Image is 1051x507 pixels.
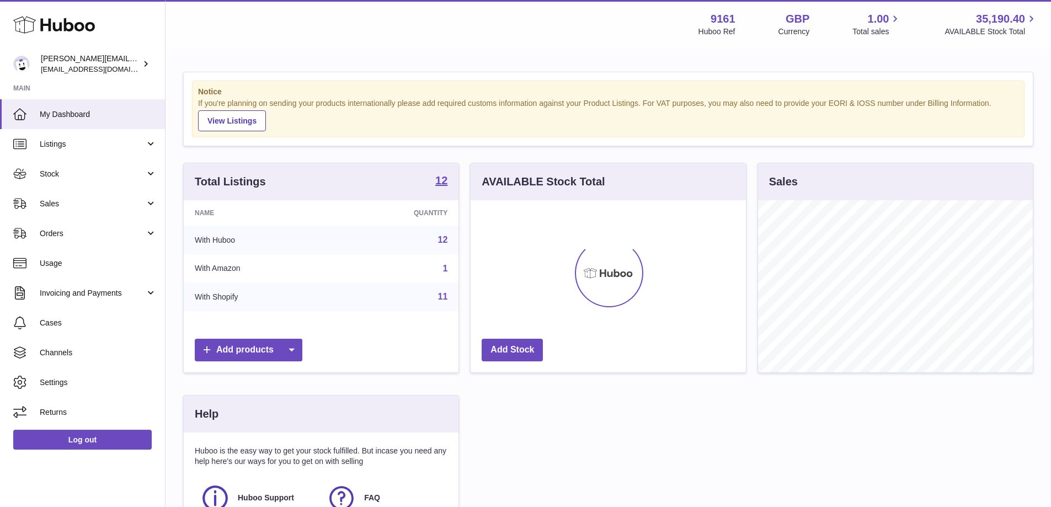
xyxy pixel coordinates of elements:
div: Huboo Ref [698,26,735,37]
strong: GBP [786,12,809,26]
h3: Help [195,407,218,421]
strong: 12 [435,175,447,186]
span: Channels [40,348,157,358]
span: Total sales [852,26,901,37]
a: 11 [438,292,448,301]
strong: Notice [198,87,1018,97]
div: If you're planning on sending your products internationally please add required customs informati... [198,98,1018,131]
th: Name [184,200,334,226]
td: With Huboo [184,226,334,254]
div: [PERSON_NAME][EMAIL_ADDRESS][DOMAIN_NAME] [41,54,140,74]
span: Usage [40,258,157,269]
span: Orders [40,228,145,239]
span: Cases [40,318,157,328]
h3: AVAILABLE Stock Total [482,174,605,189]
span: 1.00 [868,12,889,26]
td: With Amazon [184,254,334,283]
span: Stock [40,169,145,179]
a: Add Stock [482,339,543,361]
div: Currency [778,26,810,37]
p: Huboo is the easy way to get your stock fulfilled. But incase you need any help here's our ways f... [195,446,447,467]
h3: Total Listings [195,174,266,189]
span: Sales [40,199,145,209]
a: 1 [442,264,447,273]
h3: Sales [769,174,798,189]
td: With Shopify [184,282,334,311]
a: 12 [435,175,447,188]
span: AVAILABLE Stock Total [945,26,1038,37]
span: [EMAIL_ADDRESS][DOMAIN_NAME] [41,65,162,73]
a: 12 [438,235,448,244]
a: Add products [195,339,302,361]
span: Invoicing and Payments [40,288,145,298]
span: Huboo Support [238,493,294,503]
span: My Dashboard [40,109,157,120]
strong: 9161 [711,12,735,26]
a: Log out [13,430,152,450]
span: FAQ [364,493,380,503]
span: Settings [40,377,157,388]
span: Listings [40,139,145,150]
a: View Listings [198,110,266,131]
a: 35,190.40 AVAILABLE Stock Total [945,12,1038,37]
span: 35,190.40 [976,12,1025,26]
span: Returns [40,407,157,418]
th: Quantity [334,200,459,226]
a: 1.00 Total sales [852,12,901,37]
img: amyesmith31@gmail.com [13,56,30,72]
